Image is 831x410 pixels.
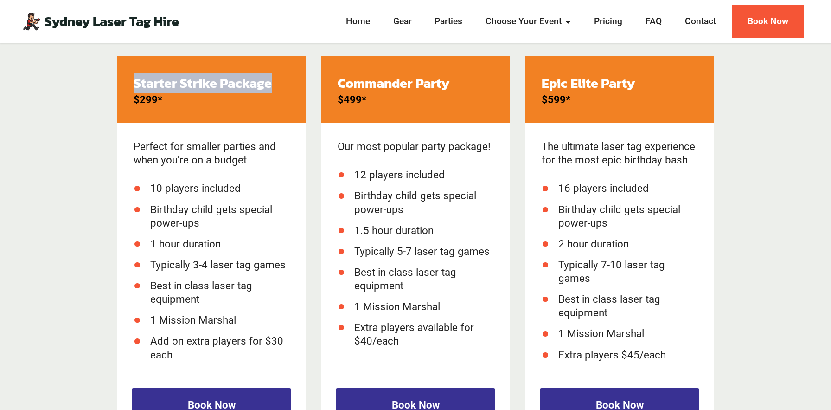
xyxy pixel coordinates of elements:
[343,15,373,28] a: Home
[150,279,289,306] li: Best-in-class laser tag equipment
[390,15,415,28] a: Gear
[134,93,162,105] strong: $299*
[338,140,493,153] p: Our most popular party package!
[150,203,272,229] span: Birthday child gets special power-ups
[338,93,366,105] strong: $499*
[558,293,697,319] li: Best in class laser tag equipment
[150,258,289,272] li: Typically 3-4 laser tag games
[354,321,493,348] li: Extra players available for $40/each
[432,15,466,28] a: Parties
[354,169,445,181] span: 12 players included
[682,15,719,28] a: Contact
[150,182,241,194] span: 10 players included
[354,224,434,236] span: 1.5 hour duration
[558,182,649,194] span: 16 players included
[354,245,490,257] span: Typically 5-7 laser tag games
[542,73,635,93] strong: Epic Elite Party
[45,15,179,28] a: Sydney Laser Tag Hire
[558,327,697,340] li: 1 Mission Marshal
[150,313,289,327] li: 1 Mission Marshal
[22,12,41,31] img: Mobile Laser Tag Parties Sydney
[354,300,440,312] span: 1 Mission Marshal
[354,266,456,292] span: Best in class laser tag equipment
[134,73,272,93] strong: Starter Strike Package
[591,15,625,28] a: Pricing
[150,334,289,361] li: Add on extra players for $30 each
[558,238,629,250] span: 2 hour duration
[643,15,665,28] a: FAQ
[134,140,289,167] p: Perfect for smaller parties and when you're on a budget
[542,93,570,105] strong: $599*
[354,189,476,215] span: Birthday child gets special power-ups
[558,258,697,285] li: Typically 7-10 laser tag games
[483,15,574,28] a: Choose Your Event
[338,73,449,93] strong: Commander Party
[558,203,680,229] span: Birthday child gets special power-ups
[558,348,697,362] li: Extra players $45/each
[732,5,804,39] a: Book Now
[150,238,221,250] span: 1 hour duration
[542,140,697,167] p: The ultimate laser tag experience for the most epic birthday bash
